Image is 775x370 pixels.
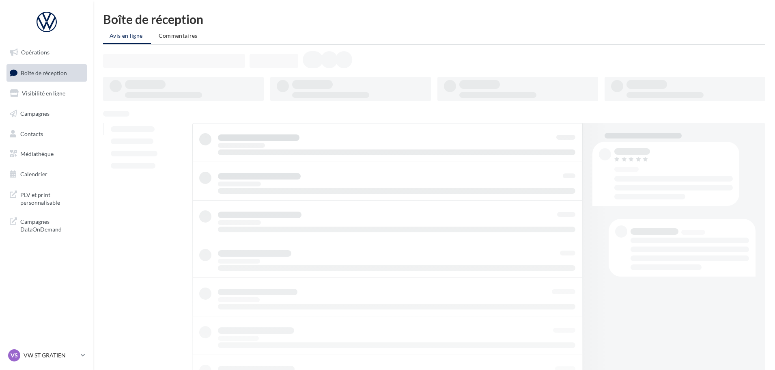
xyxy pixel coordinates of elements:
[5,145,88,162] a: Médiathèque
[6,348,87,363] a: VS VW ST GRATIEN
[20,189,84,207] span: PLV et print personnalisable
[5,85,88,102] a: Visibilité en ligne
[5,186,88,210] a: PLV et print personnalisable
[5,166,88,183] a: Calendrier
[20,171,47,177] span: Calendrier
[159,32,198,39] span: Commentaires
[20,150,54,157] span: Médiathèque
[24,351,77,359] p: VW ST GRATIEN
[5,44,88,61] a: Opérations
[20,130,43,137] span: Contacts
[103,13,765,25] div: Boîte de réception
[21,69,67,76] span: Boîte de réception
[21,49,50,56] span: Opérations
[11,351,18,359] span: VS
[5,64,88,82] a: Boîte de réception
[20,110,50,117] span: Campagnes
[5,125,88,143] a: Contacts
[5,105,88,122] a: Campagnes
[5,213,88,237] a: Campagnes DataOnDemand
[20,216,84,234] span: Campagnes DataOnDemand
[22,90,65,97] span: Visibilité en ligne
